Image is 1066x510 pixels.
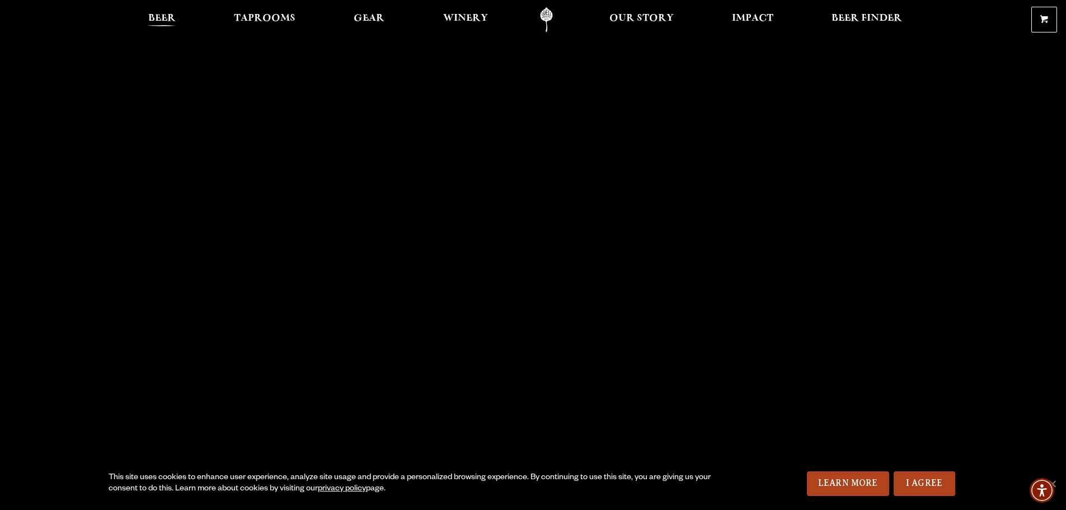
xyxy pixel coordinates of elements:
span: Beer [148,14,176,23]
a: Taprooms [227,7,303,32]
span: Our Story [609,14,674,23]
a: Odell Home [525,7,567,32]
a: Impact [725,7,781,32]
span: Taprooms [234,14,295,23]
a: privacy policy [318,485,366,494]
div: Accessibility Menu [1030,478,1054,503]
a: I Agree [894,471,955,496]
div: This site uses cookies to enhance user experience, analyze site usage and provide a personalized ... [109,472,715,495]
a: Gear [346,7,392,32]
a: Beer [141,7,183,32]
span: Winery [443,14,488,23]
span: Beer Finder [832,14,902,23]
span: Impact [732,14,773,23]
a: Beer Finder [824,7,909,32]
a: Winery [436,7,495,32]
a: Our Story [602,7,681,32]
a: Learn More [807,471,889,496]
span: Gear [354,14,384,23]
